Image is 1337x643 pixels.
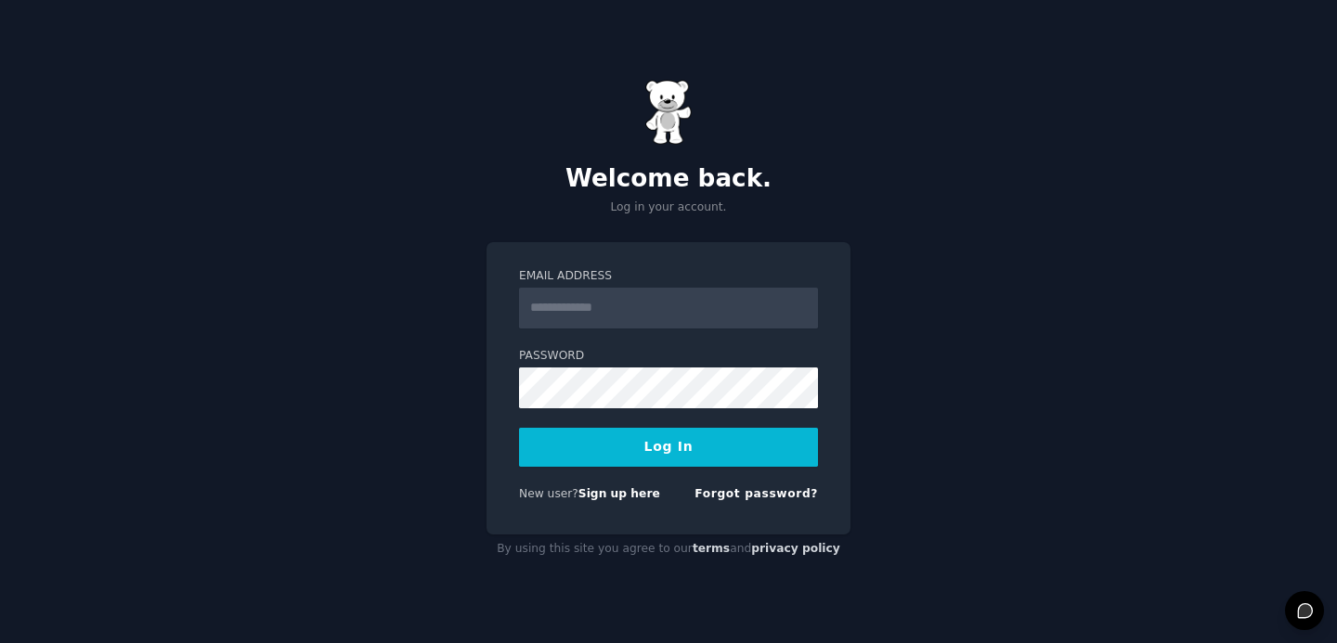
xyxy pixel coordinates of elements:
[645,80,692,145] img: Gummy Bear
[487,534,850,564] div: By using this site you agree to our and
[487,199,850,216] p: Log in your account.
[487,164,850,194] h2: Welcome back.
[693,542,730,555] a: terms
[519,268,818,285] label: Email Address
[578,487,660,500] a: Sign up here
[519,428,818,467] button: Log In
[519,348,818,365] label: Password
[519,487,578,500] span: New user?
[751,542,840,555] a: privacy policy
[694,487,818,500] a: Forgot password?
